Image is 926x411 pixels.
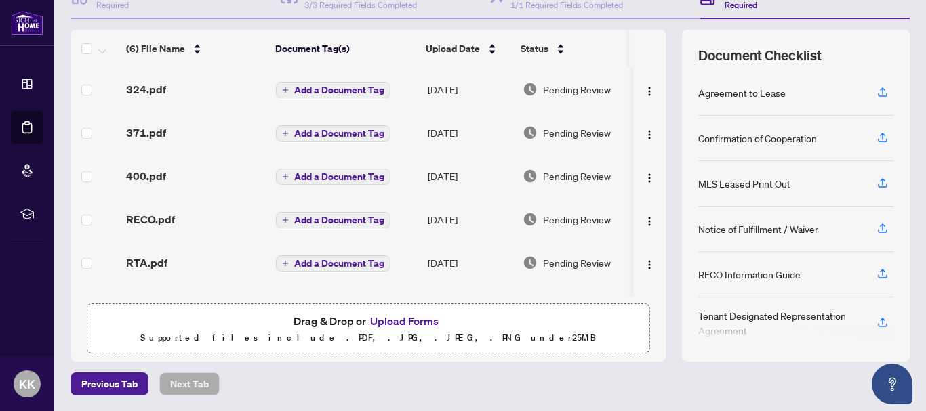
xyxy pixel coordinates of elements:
span: Drag & Drop orUpload FormsSupported files include .PDF, .JPG, .JPEG, .PNG under25MB [87,304,649,354]
span: (6) File Name [126,41,185,56]
span: Pending Review [543,212,611,227]
button: Upload Forms [366,312,443,330]
span: Pending Review [543,82,611,97]
button: Add a Document Tag [276,211,390,229]
button: Add a Document Tag [276,255,390,272]
img: Logo [644,86,655,97]
div: Confirmation of Cooperation [698,131,817,146]
span: plus [282,173,289,180]
p: Supported files include .PDF, .JPG, .JPEG, .PNG under 25 MB [96,330,641,346]
span: Upload Date [426,41,480,56]
button: Add a Document Tag [276,125,390,142]
img: logo [11,10,43,35]
th: Upload Date [420,30,515,68]
button: Add a Document Tag [276,81,390,99]
button: Logo [639,165,660,187]
span: RTA.pdf [126,255,167,271]
button: Previous Tab [71,372,148,395]
button: Logo [639,122,660,144]
span: Pending Review [543,255,611,270]
td: [DATE] [422,241,518,284]
img: Document Status [523,82,538,97]
th: (6) File Name [121,30,270,68]
span: plus [282,130,289,137]
span: RECO.pdf [126,211,175,228]
span: Pending Review [543,169,611,183]
span: Add a Document Tag [294,129,384,138]
div: MLS Leased Print Out [698,176,790,191]
td: [DATE] [422,284,518,328]
button: Add a Document Tag [276,168,390,186]
span: Document Checklist [698,46,822,65]
img: Logo [644,216,655,227]
td: [DATE] [422,154,518,198]
img: Document Status [523,212,538,227]
td: [DATE] [422,111,518,154]
span: 371.pdf [126,125,166,141]
td: [DATE] [422,198,518,241]
img: Logo [644,259,655,270]
th: Status [515,30,630,68]
span: plus [282,217,289,223]
span: Add a Document Tag [294,85,384,95]
button: Add a Document Tag [276,212,390,228]
span: plus [282,260,289,267]
span: Add a Document Tag [294,215,384,225]
span: KK [19,374,35,393]
div: RECO Information Guide [698,267,801,282]
div: Agreement to Lease [698,85,786,100]
td: [DATE] [422,68,518,111]
img: Logo [644,173,655,183]
img: Logo [644,129,655,140]
span: Add a Document Tag [294,172,384,181]
button: Add a Document Tag [276,82,390,98]
span: 324.pdf [126,81,166,98]
img: Document Status [523,125,538,140]
span: Add a Document Tag [294,259,384,268]
span: Status [521,41,548,56]
span: 400.pdf [126,168,166,184]
span: Pending Review [543,125,611,140]
button: Logo [639,209,660,230]
div: Notice of Fulfillment / Waiver [698,221,818,236]
button: Open asap [872,364,912,404]
div: Tenant Designated Representation Agreement [698,308,861,338]
img: Document Status [523,169,538,183]
button: Add a Document Tag [276,169,390,185]
button: Logo [639,252,660,274]
button: Next Tab [159,372,220,395]
span: Drag & Drop or [294,312,443,330]
span: plus [282,87,289,93]
span: Previous Tab [81,373,138,395]
button: Logo [639,79,660,100]
th: Document Tag(s) [270,30,420,68]
button: Add a Document Tag [276,255,390,272]
img: Document Status [523,255,538,270]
